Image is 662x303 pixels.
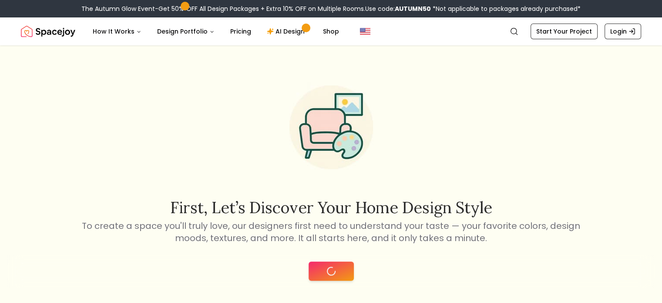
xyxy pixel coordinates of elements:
[21,17,641,45] nav: Global
[360,26,370,37] img: United States
[21,23,75,40] a: Spacejoy
[81,220,582,244] p: To create a space you'll truly love, our designers first need to understand your taste — your fav...
[81,4,581,13] div: The Autumn Glow Event-Get 50% OFF All Design Packages + Extra 10% OFF on Multiple Rooms.
[81,199,582,216] h2: First, let’s discover your home design style
[316,23,346,40] a: Shop
[395,4,431,13] b: AUTUMN50
[260,23,314,40] a: AI Design
[431,4,581,13] span: *Not applicable to packages already purchased*
[365,4,431,13] span: Use code:
[86,23,148,40] button: How It Works
[21,23,75,40] img: Spacejoy Logo
[531,24,598,39] a: Start Your Project
[150,23,222,40] button: Design Portfolio
[605,24,641,39] a: Login
[86,23,346,40] nav: Main
[223,23,258,40] a: Pricing
[276,71,387,183] img: Start Style Quiz Illustration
